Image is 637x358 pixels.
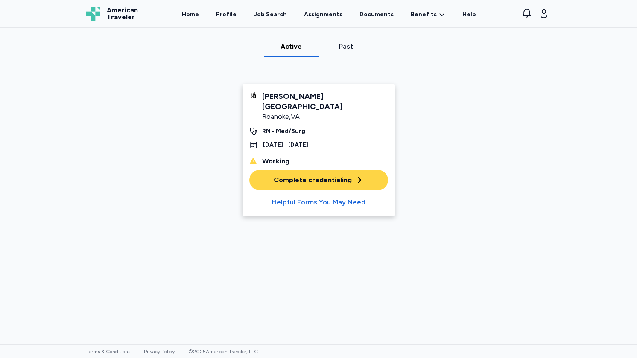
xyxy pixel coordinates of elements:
[411,10,445,19] a: Benefits
[302,1,344,27] a: Assignments
[249,197,388,207] button: Helpful Forms You May Need
[262,156,289,166] div: Working
[86,7,100,21] img: Logo
[188,349,258,355] span: © 2025 American Traveler, LLC
[86,349,130,355] a: Terms & Conditions
[274,175,364,185] div: Complete credentialing
[411,10,437,19] span: Benefits
[107,7,138,21] span: American Traveler
[249,170,388,190] button: Complete credentialing
[272,197,365,207] div: Helpful Forms You May Need
[267,41,315,52] div: Active
[262,91,388,112] div: [PERSON_NAME][GEOGRAPHIC_DATA]
[322,41,370,52] div: Past
[263,141,308,149] div: [DATE] - [DATE]
[262,127,305,136] div: RN - Med/Surg
[262,112,388,122] div: Roanoke , VA
[254,10,287,19] div: Job Search
[144,349,175,355] a: Privacy Policy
